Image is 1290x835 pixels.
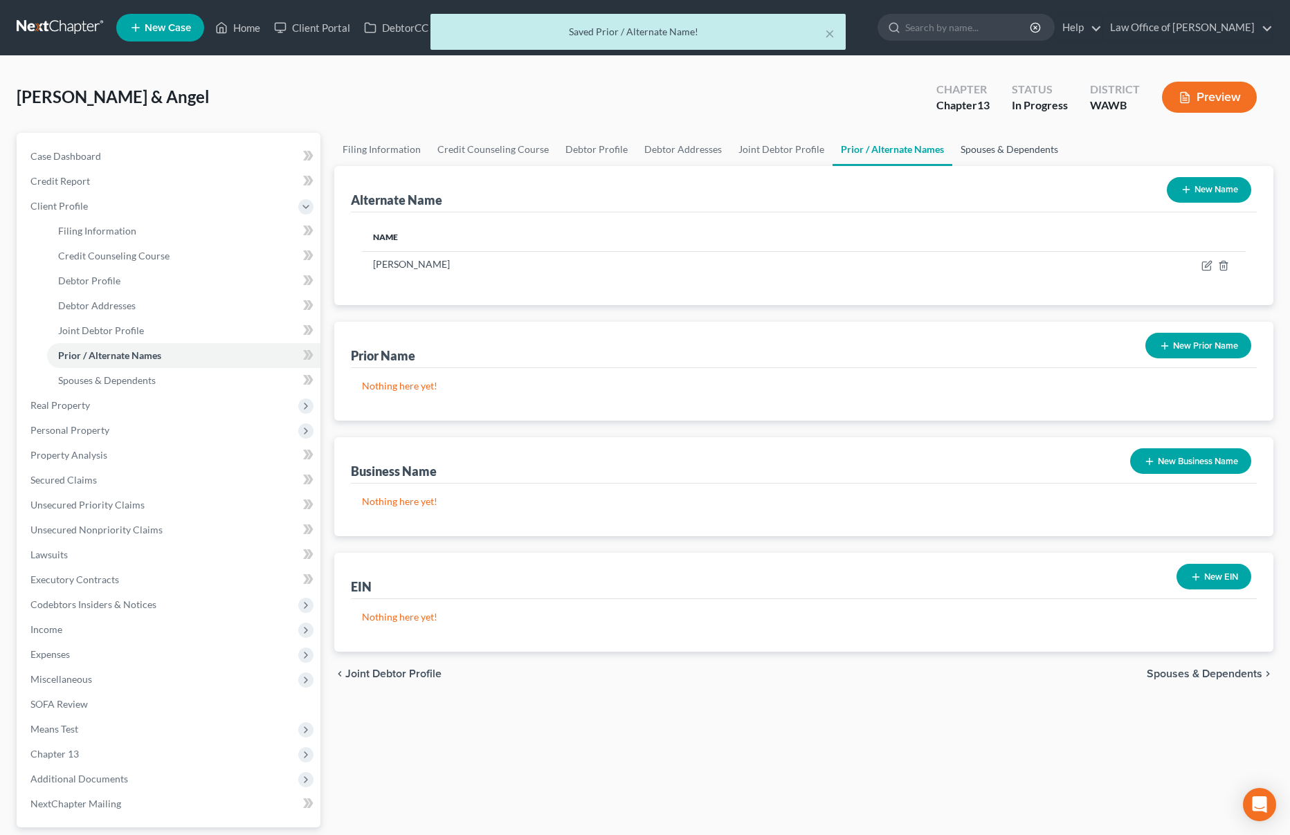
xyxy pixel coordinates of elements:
span: Joint Debtor Profile [345,668,442,679]
div: In Progress [1012,98,1068,113]
th: Name [362,223,929,251]
span: Debtor Addresses [58,300,136,311]
button: New Business Name [1130,448,1251,474]
span: Real Property [30,399,90,411]
span: Codebtors Insiders & Notices [30,598,156,610]
span: Unsecured Priority Claims [30,499,145,511]
span: Additional Documents [30,773,128,784]
span: Spouses & Dependents [58,374,156,386]
div: Prior Name [351,347,415,364]
a: Debtor Profile [557,133,636,166]
span: Client Profile [30,200,88,212]
button: Spouses & Dependents chevron_right [1147,668,1273,679]
span: Means Test [30,723,78,735]
a: NextChapter Mailing [19,791,320,816]
button: chevron_left Joint Debtor Profile [334,668,442,679]
a: SOFA Review [19,692,320,717]
div: Status [1012,82,1068,98]
button: New Name [1167,177,1251,203]
a: Executory Contracts [19,567,320,592]
a: Filing Information [334,133,429,166]
div: Saved Prior / Alternate Name! [442,25,835,39]
a: Debtor Profile [47,268,320,293]
span: Lawsuits [30,549,68,560]
a: Spouses & Dependents [952,133,1066,166]
div: Business Name [351,463,437,479]
span: Income [30,623,62,635]
a: Prior / Alternate Names [833,133,952,166]
div: Open Intercom Messenger [1243,788,1276,821]
span: Property Analysis [30,449,107,461]
button: Preview [1162,82,1257,113]
a: Credit Counseling Course [429,133,557,166]
a: Spouses & Dependents [47,368,320,393]
p: Nothing here yet! [362,379,1246,393]
span: Personal Property [30,424,109,436]
p: Nothing here yet! [362,610,1246,624]
div: District [1090,82,1140,98]
div: WAWB [1090,98,1140,113]
span: Miscellaneous [30,673,92,685]
button: New Prior Name [1145,333,1251,358]
a: Debtor Addresses [47,293,320,318]
td: [PERSON_NAME] [362,251,929,277]
div: Alternate Name [351,192,442,208]
span: Credit Report [30,175,90,187]
span: Executory Contracts [30,574,119,585]
i: chevron_left [334,668,345,679]
span: Credit Counseling Course [58,250,170,261]
a: Lawsuits [19,542,320,567]
a: Prior / Alternate Names [47,343,320,368]
a: Unsecured Nonpriority Claims [19,517,320,542]
a: Property Analysis [19,443,320,468]
span: SOFA Review [30,698,88,710]
button: × [825,25,835,42]
div: Chapter [936,98,990,113]
span: Debtor Profile [58,275,120,286]
p: Nothing here yet! [362,495,1246,508]
a: Debtor Addresses [636,133,730,166]
i: chevron_right [1262,668,1273,679]
span: Case Dashboard [30,150,101,162]
span: Expenses [30,648,70,660]
a: Filing Information [47,219,320,244]
span: Chapter 13 [30,748,79,760]
span: Unsecured Nonpriority Claims [30,524,163,535]
span: Spouses & Dependents [1147,668,1262,679]
span: NextChapter Mailing [30,798,121,809]
span: 13 [977,98,990,111]
div: EIN [351,578,372,595]
span: Joint Debtor Profile [58,324,144,336]
span: Secured Claims [30,474,97,486]
span: [PERSON_NAME] & Angel [17,86,210,107]
a: Unsecured Priority Claims [19,493,320,517]
a: Secured Claims [19,468,320,493]
a: Credit Counseling Course [47,244,320,268]
a: Case Dashboard [19,144,320,169]
span: Prior / Alternate Names [58,349,161,361]
span: Filing Information [58,225,136,237]
a: Joint Debtor Profile [47,318,320,343]
a: Credit Report [19,169,320,194]
button: New EIN [1177,564,1251,589]
div: Chapter [936,82,990,98]
a: Joint Debtor Profile [730,133,833,166]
